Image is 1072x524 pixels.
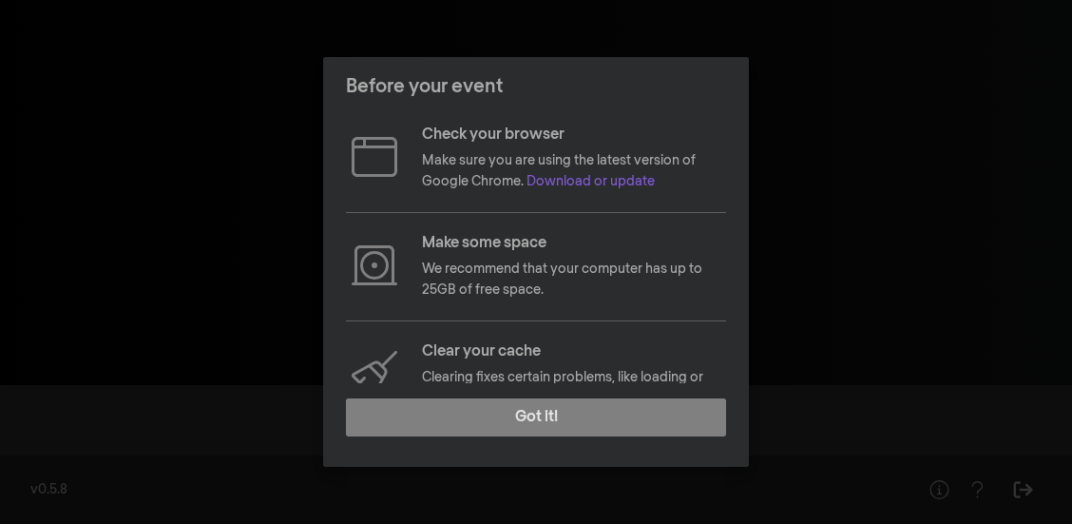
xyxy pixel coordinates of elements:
p: We recommend that your computer has up to 25GB of free space. [422,259,726,301]
p: Make sure you are using the latest version of Google Chrome. [422,150,726,193]
p: Clearing fixes certain problems, like loading or formatting. Follow these . [422,367,726,410]
a: Download or update [526,175,655,188]
button: Got it! [346,398,726,437]
p: Clear your cache [422,340,726,363]
p: Check your browser [422,124,726,146]
header: Before your event [323,57,749,116]
p: Make some space [422,232,726,255]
